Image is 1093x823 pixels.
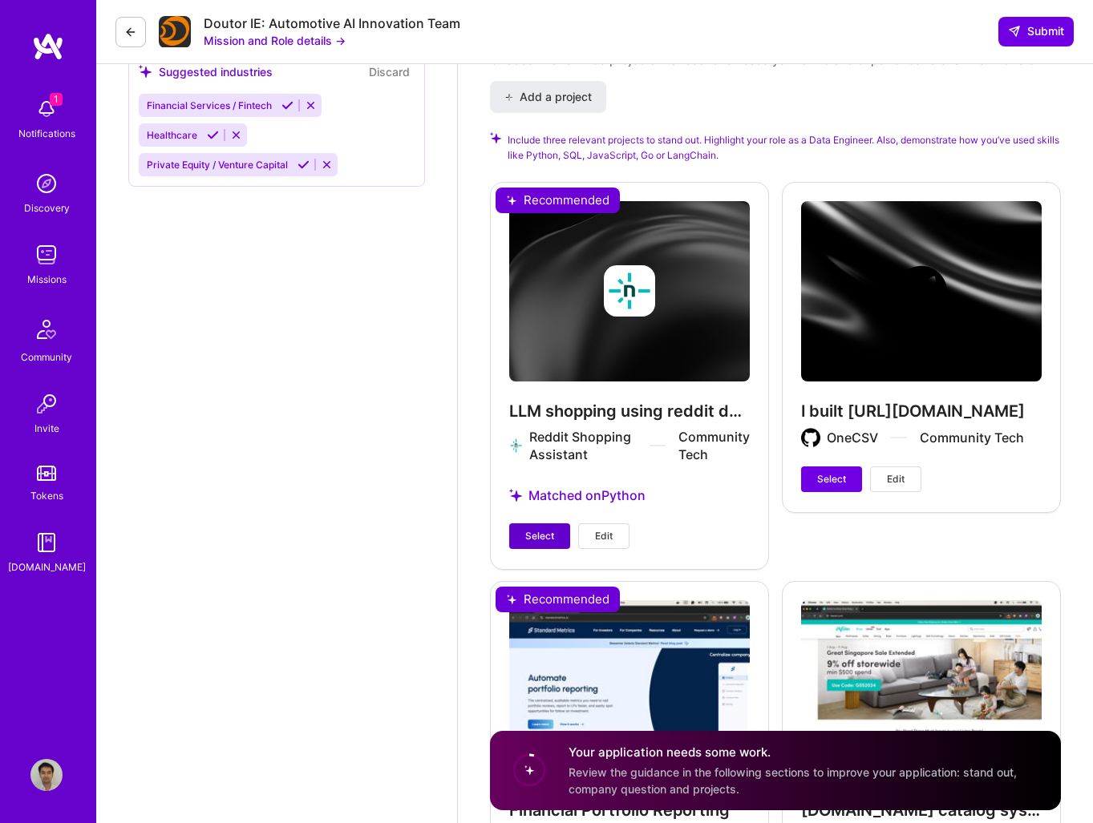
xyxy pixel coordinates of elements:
div: Missions [27,271,67,288]
img: Company Logo [159,16,191,47]
i: Accept [298,159,310,171]
span: Select [525,529,554,543]
div: Invite [34,420,59,437]
i: Check [490,132,501,143]
div: [DOMAIN_NAME] [8,559,86,575]
div: Doutor IE: Automotive AI Innovation Team [204,15,460,32]
i: icon LeftArrowDark [124,26,137,38]
div: Community [21,349,72,365]
i: Accept [207,129,219,141]
span: Financial Services / Fintech [147,99,272,111]
img: Invite [30,388,63,420]
span: Include three relevant projects to stand out. Highlight your role as a Data Engineer. Also, demon... [508,132,1061,163]
span: Edit [595,529,613,543]
img: guide book [30,526,63,559]
img: discovery [30,167,63,200]
div: Suggested industries [139,63,273,80]
i: Reject [305,99,317,111]
button: Edit [870,466,921,492]
img: User Avatar [30,759,63,791]
i: Reject [321,159,333,171]
button: Add a project [490,81,606,113]
div: Tokens [30,487,63,504]
button: Select [509,523,570,549]
span: Healthcare [147,129,197,141]
i: Accept [281,99,293,111]
h4: Your application needs some work. [569,744,1042,760]
i: Reject [230,129,242,141]
span: Review the guidance in the following sections to improve your application: stand out, company que... [569,765,1017,796]
img: bell [30,93,63,125]
i: icon PlusBlack [504,93,513,102]
span: 1 [50,93,63,106]
button: Discard [364,63,415,81]
a: User Avatar [26,759,67,791]
span: Select [817,472,846,486]
button: Edit [578,523,629,549]
span: Add a project [504,89,592,105]
div: Notifications [18,125,75,142]
button: Submit [998,17,1074,46]
img: teamwork [30,239,63,271]
button: Mission and Role details → [204,32,346,49]
img: logo [32,32,64,61]
span: Submit [1008,23,1064,39]
img: tokens [37,466,56,481]
div: Discovery [24,200,70,216]
button: Select [801,466,862,492]
span: Private Equity / Venture Capital [147,159,288,171]
i: icon SendLight [1008,25,1021,38]
img: Community [27,310,66,349]
i: icon SuggestedTeams [139,65,152,79]
span: Edit [887,472,905,486]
